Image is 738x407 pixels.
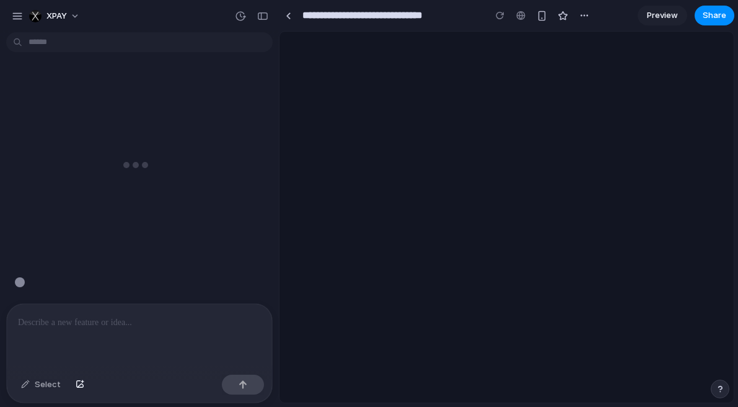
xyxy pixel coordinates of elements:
span: Preview [647,9,678,22]
button: XPAY [24,6,86,26]
button: Share [695,6,734,25]
span: Share [703,9,726,22]
span: XPAY [46,10,67,22]
a: Preview [638,6,687,25]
